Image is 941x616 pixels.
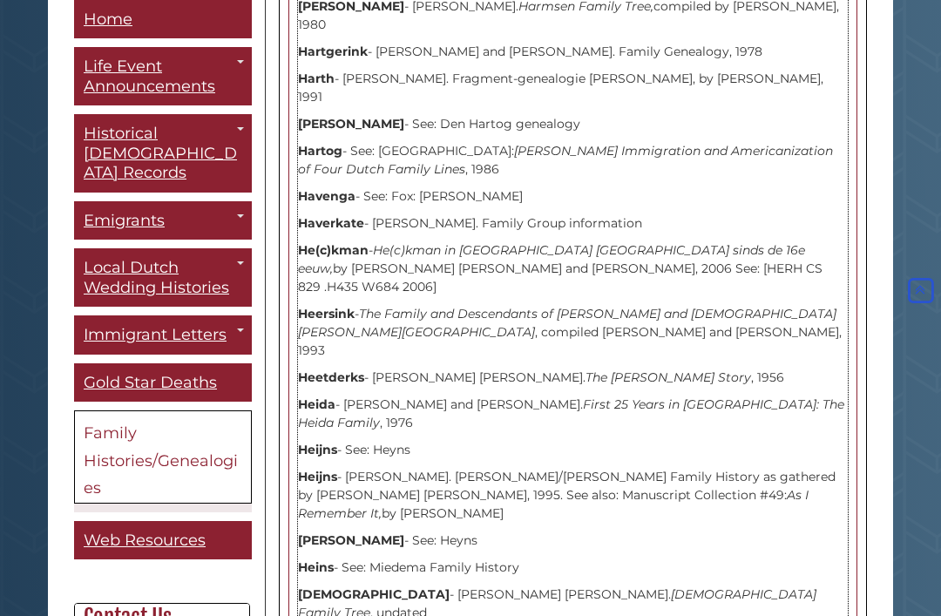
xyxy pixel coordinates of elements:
[298,531,848,550] p: - See: Heyns
[298,44,368,59] strong: Hartgerink
[74,411,252,504] a: Family Histories/Genealogies
[84,259,229,298] span: Local Dutch Wedding Histories
[74,48,252,106] a: Life Event Announcements
[298,559,334,575] strong: Heins
[298,187,848,206] p: - See: Fox: [PERSON_NAME]
[84,373,217,392] span: Gold Star Deaths
[84,531,206,550] span: Web Resources
[84,211,165,230] span: Emigrants
[298,242,369,258] strong: He(c)kman
[298,115,848,133] p: - See: Den Hartog genealogy
[298,306,355,322] strong: Heersink
[298,396,844,430] i: First 25 Years in [GEOGRAPHIC_DATA]: The Heida Family
[298,396,848,432] p: - [PERSON_NAME] and [PERSON_NAME]. , 1976
[298,214,848,233] p: - [PERSON_NAME]. Family Group information
[298,70,848,106] p: - [PERSON_NAME]. Fragment-genealogie [PERSON_NAME], by [PERSON_NAME], 1991
[298,558,848,577] p: - See: Miedema Family History
[298,242,805,276] i: He(c)kman in [GEOGRAPHIC_DATA] [GEOGRAPHIC_DATA] sinds de 16e eeuw,
[298,306,836,340] i: The Family and Descendants of [PERSON_NAME] and [DEMOGRAPHIC_DATA][PERSON_NAME][GEOGRAPHIC_DATA]
[84,326,227,345] span: Immigrant Letters
[904,283,937,299] a: Back to Top
[84,125,237,183] span: Historical [DEMOGRAPHIC_DATA] Records
[298,143,342,159] strong: Hartog
[74,201,252,240] a: Emigrants
[74,521,252,560] a: Web Resources
[298,71,335,86] strong: Harth
[298,586,450,602] strong: [DEMOGRAPHIC_DATA]
[298,369,364,385] strong: Heetderks
[298,143,833,177] i: [PERSON_NAME] Immigration and Americanization of Four Dutch Family Lines
[298,305,848,360] p: - , compiled [PERSON_NAME] and [PERSON_NAME], 1993
[84,424,238,498] span: Family Histories/Genealogies
[298,241,848,296] p: - by [PERSON_NAME] [PERSON_NAME] and [PERSON_NAME], 2006 See: [HERH CS 829 .H435 W684 2006]
[74,115,252,193] a: Historical [DEMOGRAPHIC_DATA] Records
[84,10,132,29] span: Home
[298,369,848,387] p: - [PERSON_NAME] [PERSON_NAME]. , 1956
[74,363,252,403] a: Gold Star Deaths
[298,43,848,61] p: - [PERSON_NAME] and [PERSON_NAME]. Family Genealogy, 1978
[586,369,751,385] i: The [PERSON_NAME] Story
[298,142,848,179] p: - See: [GEOGRAPHIC_DATA]: , 1986
[298,441,848,459] p: - See: Heyns
[74,316,252,355] a: Immigrant Letters
[298,215,364,231] strong: Haverkate
[74,249,252,308] a: Local Dutch Wedding Histories
[298,487,809,521] i: As I Remember It,
[84,58,215,97] span: Life Event Announcements
[298,116,404,132] strong: [PERSON_NAME]
[298,188,355,204] strong: Havenga
[298,469,337,484] strong: Heijns
[298,532,404,548] strong: [PERSON_NAME]
[298,396,335,412] strong: Heida
[298,468,848,523] p: - [PERSON_NAME]. [PERSON_NAME]/[PERSON_NAME] Family History as gathered by [PERSON_NAME] [PERSON_...
[298,442,337,457] strong: Heijns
